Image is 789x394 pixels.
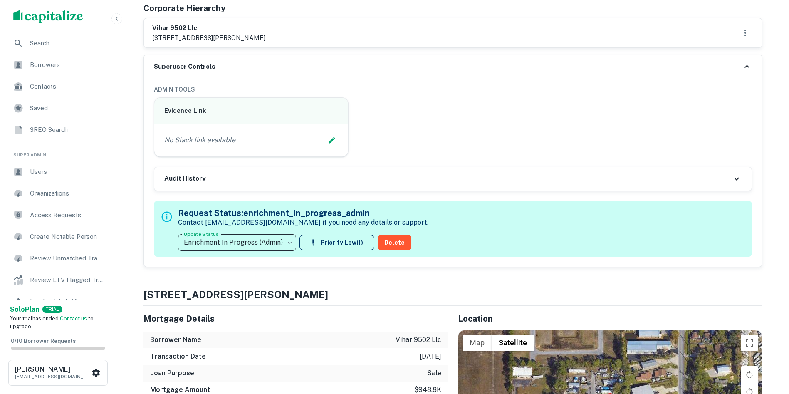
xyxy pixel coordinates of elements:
[7,77,109,97] a: Contacts
[30,60,104,70] span: Borrowers
[30,210,104,220] span: Access Requests
[747,327,789,367] iframe: Chat Widget
[492,335,534,351] button: Show satellite imagery
[11,338,76,344] span: 0 / 10 Borrower Requests
[427,368,441,378] p: sale
[13,10,83,23] img: capitalize-logo.png
[10,305,39,313] strong: Solo Plan
[741,366,758,383] button: Rotate map clockwise
[154,62,215,72] h6: Superuser Controls
[30,82,104,92] span: Contacts
[178,231,296,254] div: Enrichment In Progress (Admin)
[7,270,109,290] a: Review LTV Flagged Transactions
[7,162,109,182] a: Users
[7,33,109,53] a: Search
[7,120,109,140] a: SREO Search
[178,218,428,228] p: Contact [EMAIL_ADDRESS][DOMAIN_NAME] if you need any details or support.
[154,85,752,94] h6: ADMIN TOOLS
[30,275,104,285] span: Review LTV Flagged Transactions
[30,253,104,263] span: Review Unmatched Transactions
[7,292,109,312] a: Lender Admin View
[420,352,441,362] p: [DATE]
[7,205,109,225] a: Access Requests
[30,38,104,48] span: Search
[42,306,62,313] div: TRIAL
[30,125,104,135] span: SREO Search
[326,134,338,146] button: Edit Slack Link
[8,360,108,386] button: [PERSON_NAME][EMAIL_ADDRESS][DOMAIN_NAME]
[150,352,206,362] h6: Transaction Date
[7,227,109,247] a: Create Notable Person
[15,366,90,373] h6: [PERSON_NAME]
[7,55,109,75] a: Borrowers
[143,2,225,15] h5: Corporate Hierarchy
[152,23,265,33] h6: vihar 9502 llc
[143,312,448,325] h5: Mortgage Details
[741,335,758,351] button: Toggle fullscreen view
[164,135,235,145] p: No Slack link available
[164,174,205,183] h6: Audit History
[7,98,109,118] a: Saved
[30,188,104,198] span: Organizations
[30,103,104,113] span: Saved
[7,248,109,268] a: Review Unmatched Transactions
[396,335,441,345] p: vihar 9502 llc
[7,183,109,203] a: Organizations
[143,287,762,302] h4: [STREET_ADDRESS][PERSON_NAME]
[10,315,94,330] span: Your trial has ended. to upgrade.
[150,335,201,345] h6: Borrower Name
[30,297,104,307] span: Lender Admin View
[184,230,218,238] label: Update Status
[458,312,762,325] h5: Location
[7,141,109,162] li: Super Admin
[15,373,90,380] p: [EMAIL_ADDRESS][DOMAIN_NAME]
[30,232,104,242] span: Create Notable Person
[60,315,87,322] a: Contact us
[178,207,428,219] h5: Request Status: enrichment_in_progress_admin
[463,335,492,351] button: Show street map
[10,305,39,315] a: SoloPlan
[299,235,374,250] button: Priority:Low(1)
[150,368,194,378] h6: Loan Purpose
[378,235,411,250] button: Delete
[152,33,265,43] p: [STREET_ADDRESS][PERSON_NAME]
[30,167,104,177] span: Users
[164,106,339,116] h6: Evidence Link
